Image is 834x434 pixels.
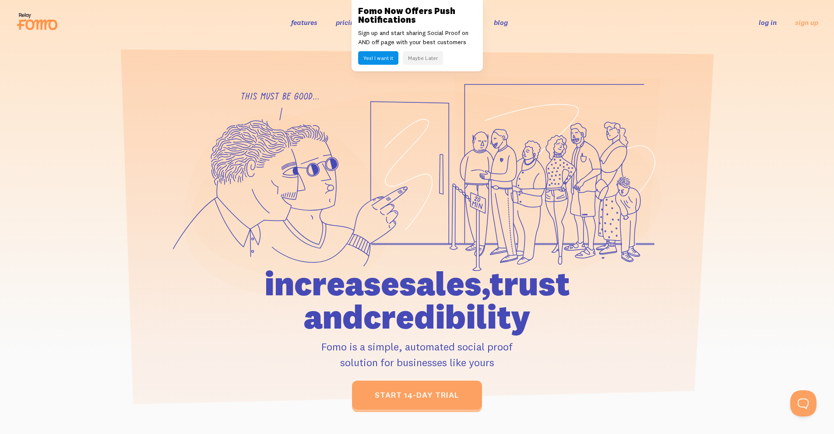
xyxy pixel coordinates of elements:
[790,390,816,416] iframe: Help Scout Beacon - Open
[795,18,818,27] a: sign up
[336,18,358,27] a: pricing
[358,7,476,24] h3: Fomo Now Offers Push Notifications
[403,51,443,65] button: Maybe Later
[215,267,620,333] h1: increase sales, trust and credibility
[494,18,508,27] a: blog
[759,18,777,27] a: log in
[358,51,398,65] button: Yes! I want it
[215,339,620,370] p: Fomo is a simple, automated social proof solution for businesses like yours
[291,18,317,27] a: features
[352,381,482,409] a: start 14-day trial
[358,28,476,47] p: Sign up and start sharing Social Proof on AND off page with your best customers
